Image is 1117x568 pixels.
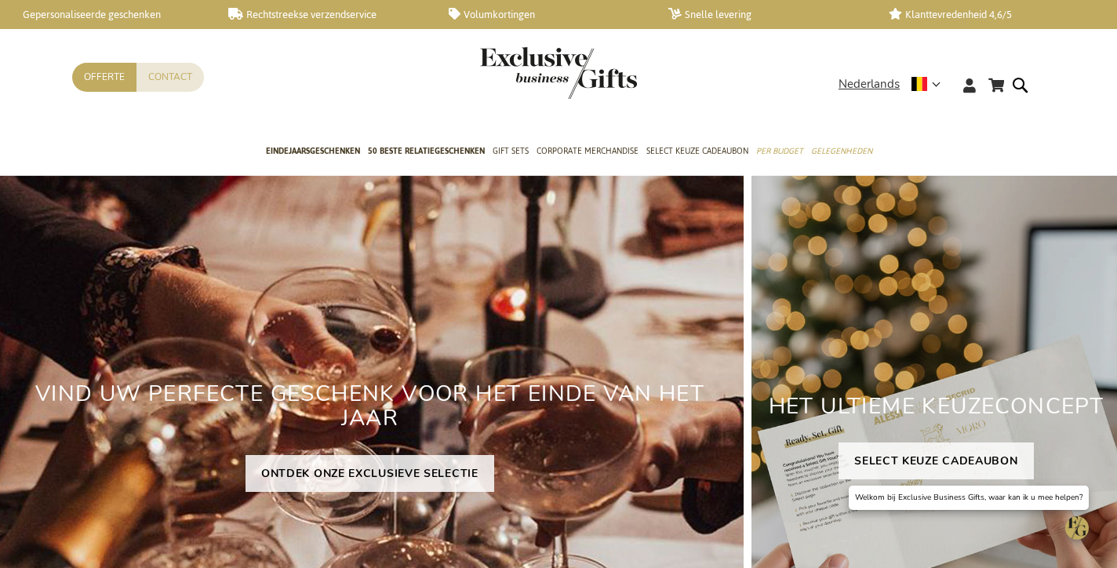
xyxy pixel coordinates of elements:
div: Nederlands [839,75,951,93]
span: 50 beste relatiegeschenken [368,143,485,159]
span: Nederlands [839,75,900,93]
img: Exclusive Business gifts logo [480,47,637,99]
span: Eindejaarsgeschenken [266,143,360,159]
a: Rechtstreekse verzendservice [228,8,424,21]
span: Corporate Merchandise [537,143,639,159]
span: Per Budget [756,143,803,159]
span: Gelegenheden [811,143,872,159]
span: Gift Sets [493,143,529,159]
a: Offerte [72,63,136,92]
a: store logo [480,47,558,99]
a: Klanttevredenheid 4,6/5 [889,8,1084,21]
a: Gepersonaliseerde geschenken [8,8,203,21]
a: Snelle levering [668,8,864,21]
a: ONTDEK ONZE EXCLUSIEVE SELECTIE [246,455,494,492]
a: Contact [136,63,204,92]
a: SELECT KEUZE CADEAUBON [839,442,1033,479]
span: Select Keuze Cadeaubon [646,143,748,159]
a: Volumkortingen [449,8,644,21]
